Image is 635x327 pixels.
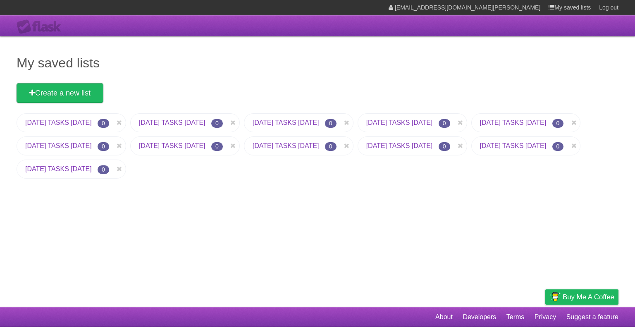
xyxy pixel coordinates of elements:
span: 0 [439,142,450,151]
a: Terms [506,309,525,325]
span: 0 [98,119,109,128]
a: [DATE] TASKS [DATE] [139,142,205,149]
a: Privacy [535,309,556,325]
span: 0 [211,142,223,151]
a: [DATE] TASKS [DATE] [25,142,92,149]
h1: My saved lists [17,53,618,73]
a: [DATE] TASKS [DATE] [25,119,92,126]
img: Buy me a coffee [549,290,561,304]
a: Buy me a coffee [545,289,618,305]
span: 0 [211,119,223,128]
span: Buy me a coffee [563,290,614,304]
div: Flask [17,19,66,34]
a: [DATE] TASKS [DATE] [366,119,433,126]
a: [DATE] TASKS [DATE] [139,119,205,126]
span: 0 [98,165,109,174]
a: [DATE] TASKS [DATE] [480,142,547,149]
a: Suggest a feature [566,309,618,325]
span: 0 [325,119,337,128]
span: 0 [552,142,564,151]
a: [DATE] TASKS [DATE] [366,142,433,149]
a: [DATE] TASKS [DATE] [253,119,319,126]
a: Developers [463,309,496,325]
span: 0 [439,119,450,128]
span: 0 [98,142,109,151]
span: 0 [552,119,564,128]
a: [DATE] TASKS [DATE] [480,119,547,126]
a: About [435,309,453,325]
span: 0 [325,142,337,151]
a: [DATE] TASKS [DATE] [25,165,92,172]
a: [DATE] TASKS [DATE] [253,142,319,149]
a: Create a new list [17,83,103,103]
